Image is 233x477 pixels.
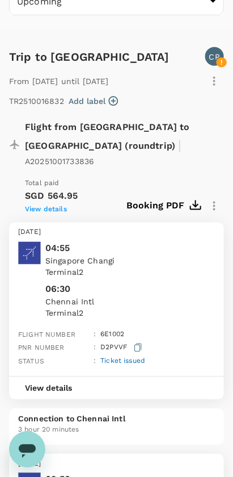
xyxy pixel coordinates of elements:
[179,137,182,153] span: |
[18,344,65,352] span: PNR number
[18,227,215,238] p: [DATE]
[18,425,215,436] p: 3 hour 20 minutes
[18,459,215,470] p: [DATE]
[9,95,64,107] p: TR2510016832
[69,95,118,107] button: Add label
[45,283,71,296] p: 06:30
[45,296,215,308] p: Chennai Intl
[100,344,127,352] span: D2PVVF
[100,357,145,365] span: Ticket issued
[94,344,96,352] span: :
[126,196,200,216] button: Booking PDF
[45,242,215,256] p: 04:55
[25,190,126,203] p: SGD 564.95
[25,206,67,214] span: View details
[9,76,109,87] p: From [DATE] until [DATE]
[45,267,215,278] p: Terminal 2
[45,256,215,267] p: Singapore Changi
[25,120,204,168] p: Flight from [GEOGRAPHIC_DATA] to [GEOGRAPHIC_DATA] (roundtrip)
[94,357,96,365] span: :
[100,330,124,338] span: 6E 1002
[18,358,44,366] span: Status
[9,377,88,400] button: View details
[25,157,94,166] span: A20251001733836
[18,413,215,425] p: Connection to Chennai Intl
[18,242,41,265] img: IndiGo
[25,179,60,187] span: Total paid
[45,308,215,319] p: Terminal 2
[9,432,45,468] iframe: Button to launch messaging window
[18,331,75,339] span: Flight number
[94,330,96,338] span: :
[209,51,220,62] p: CP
